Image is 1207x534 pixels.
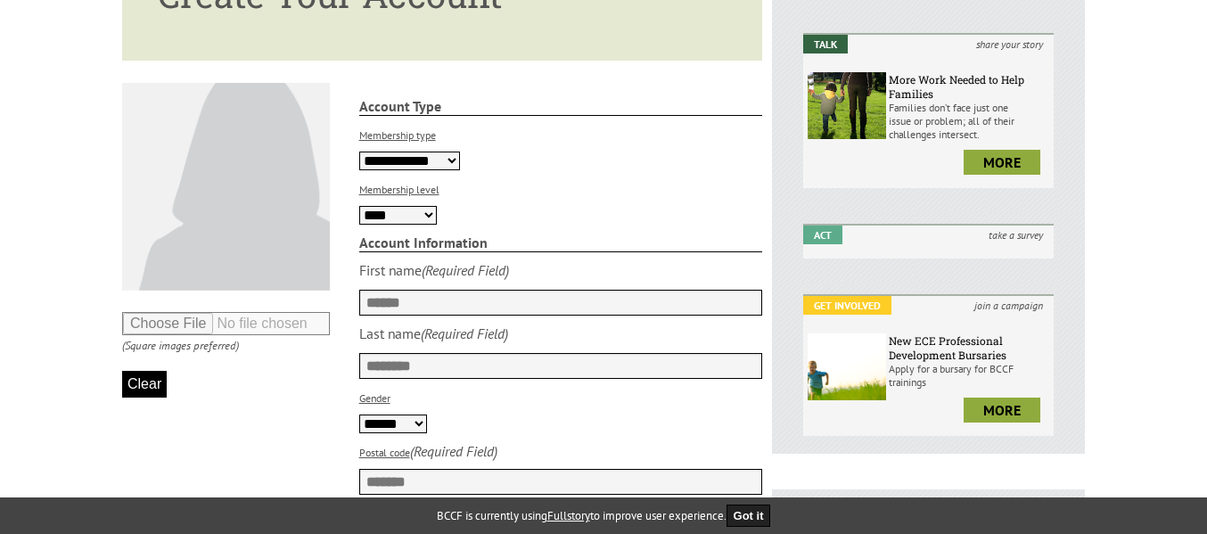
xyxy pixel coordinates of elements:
div: Last name [359,325,421,342]
i: (Required Field) [410,442,497,460]
div: First name [359,261,422,279]
button: Clear [122,371,167,398]
i: (Required Field) [421,325,508,342]
label: Gender [359,391,390,405]
strong: Account Type [359,97,763,116]
i: take a survey [978,226,1054,244]
a: more [964,398,1040,423]
i: join a campaign [964,296,1054,315]
em: Get Involved [803,296,891,315]
i: share your story [965,35,1054,53]
img: Default User Photo [122,83,330,291]
i: (Required Field) [422,261,509,279]
a: more [964,150,1040,175]
p: Apply for a bursary for BCCF trainings [889,362,1049,389]
strong: Account Information [359,234,763,252]
p: Families don’t face just one issue or problem; all of their challenges intersect. [889,101,1049,141]
button: Got it [727,505,771,527]
h6: More Work Needed to Help Families [889,72,1049,101]
label: Membership level [359,183,439,196]
label: Postal code [359,446,410,459]
i: (Square images preferred) [122,338,239,353]
h6: New ECE Professional Development Bursaries [889,333,1049,362]
a: Fullstory [547,508,590,523]
em: Talk [803,35,848,53]
em: Act [803,226,842,244]
label: Membership type [359,128,436,142]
